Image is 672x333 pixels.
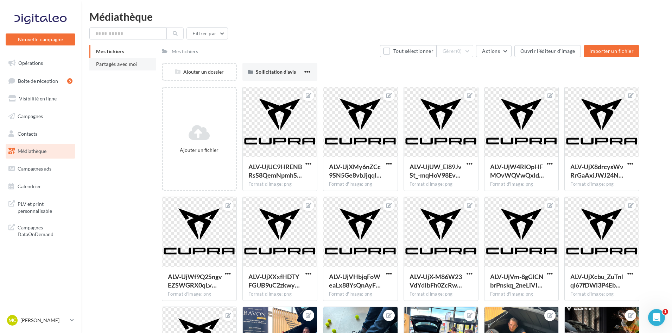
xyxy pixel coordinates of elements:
[248,291,311,297] div: Format d'image: png
[514,45,581,57] button: Ouvrir l'éditeur d'image
[329,163,381,179] span: ALV-UjXMy6nZCc9SN5Ge8vbJjqqlMVhRfucYwga5nDwmlBR6Vmf8ywYe
[18,148,46,154] span: Médiathèque
[4,91,77,106] a: Visibilité en ligne
[96,61,138,67] span: Partagés avec moi
[18,166,51,172] span: Campagnes ads
[490,291,553,297] div: Format d'image: png
[172,48,198,55] div: Mes fichiers
[18,130,37,136] span: Contacts
[6,33,75,45] button: Nouvelle campagne
[329,273,381,289] span: ALV-UjVHbjqFoWeaLx88YsQnAyFAryDUmk9ejB-SqoaXlEXYYaqdri2W
[570,291,633,297] div: Format d'image: png
[410,163,462,179] span: ALV-UjUW_El89JvSt_-mqHoV98EvC7ROCsxz7Wbs4yUjBIawrqEVPRY5
[4,56,77,70] a: Opérations
[168,273,222,289] span: ALV-UjWf9Q2SngvEZSWGRX0qLvkgndS-Y08hW3ziZO_ngC9eGRouW2_6
[166,147,233,154] div: Ajouter un fichier
[4,144,77,159] a: Médiathèque
[329,181,392,187] div: Format d'image: png
[248,163,302,179] span: ALV-UjUC9HRENBRsS8QemNpmhSxiM2O78fIFMwFuV1JhCicOQDFx7ceD
[18,113,43,119] span: Campagnes
[584,45,639,57] button: Importer un fichier
[4,179,77,194] a: Calendrier
[19,95,57,101] span: Visibilité en ligne
[18,60,43,66] span: Opérations
[20,317,67,324] p: [PERSON_NAME]
[476,45,511,57] button: Actions
[589,48,634,54] span: Importer un fichier
[168,291,231,297] div: Format d'image: png
[570,163,623,179] span: ALV-UjX8drcysWvRrGaAxiJWJ24NyH5wAS1dXo14K2eaT838P67VrDdS
[4,220,77,241] a: Campagnes DataOnDemand
[329,291,392,297] div: Format d'image: png
[6,314,75,327] a: MC [PERSON_NAME]
[456,48,462,54] span: (0)
[4,196,77,217] a: PLV et print personnalisable
[490,163,544,179] span: ALV-UjW4RlOpHFMOvWQVwQxldDESqRxZuqKo4IcVcdHpd67xjZ0Oa6Ce
[437,45,474,57] button: Gérer(0)
[18,78,58,84] span: Boîte de réception
[380,45,436,57] button: Tout sélectionner
[482,48,500,54] span: Actions
[248,181,311,187] div: Format d'image: png
[490,273,544,289] span: ALV-UjVm-8gGlCNbrPnskq_2neLiVIWJNiT0kpjUa8eiAqQa-62NbPZx
[256,69,296,75] span: Sollicitation d'avis
[96,48,124,54] span: Mes fichiers
[410,273,462,289] span: ALV-UjX-M86W23VdYdIbFh0ZcRwg_LEZd6J14AyE5UjOPdO_vKaDmr9p
[490,181,553,187] div: Format d'image: png
[4,109,77,124] a: Campagnes
[570,273,623,289] span: ALV-UjXcbu_ZuTnlql67fDWi3P4EbRaYVlbA1iCdQlVH6SjnwIXZNgiu
[186,27,228,39] button: Filtrer par
[410,181,473,187] div: Format d'image: png
[663,309,668,315] span: 1
[18,183,41,189] span: Calendrier
[8,317,16,324] span: MC
[4,73,77,88] a: Boîte de réception5
[248,273,300,289] span: ALV-UjXXxfHDTYFGUB9uC2zkwybXPRFrIgCBsQKWCRtGlz3gNX0TRzv1
[4,127,77,141] a: Contacts
[18,223,72,238] span: Campagnes DataOnDemand
[410,291,473,297] div: Format d'image: png
[163,68,236,75] div: Ajouter un dossier
[4,161,77,176] a: Campagnes ads
[89,11,664,22] div: Médiathèque
[570,181,633,187] div: Format d'image: png
[648,309,665,326] iframe: Intercom live chat
[67,78,72,84] div: 5
[18,199,72,214] span: PLV et print personnalisable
